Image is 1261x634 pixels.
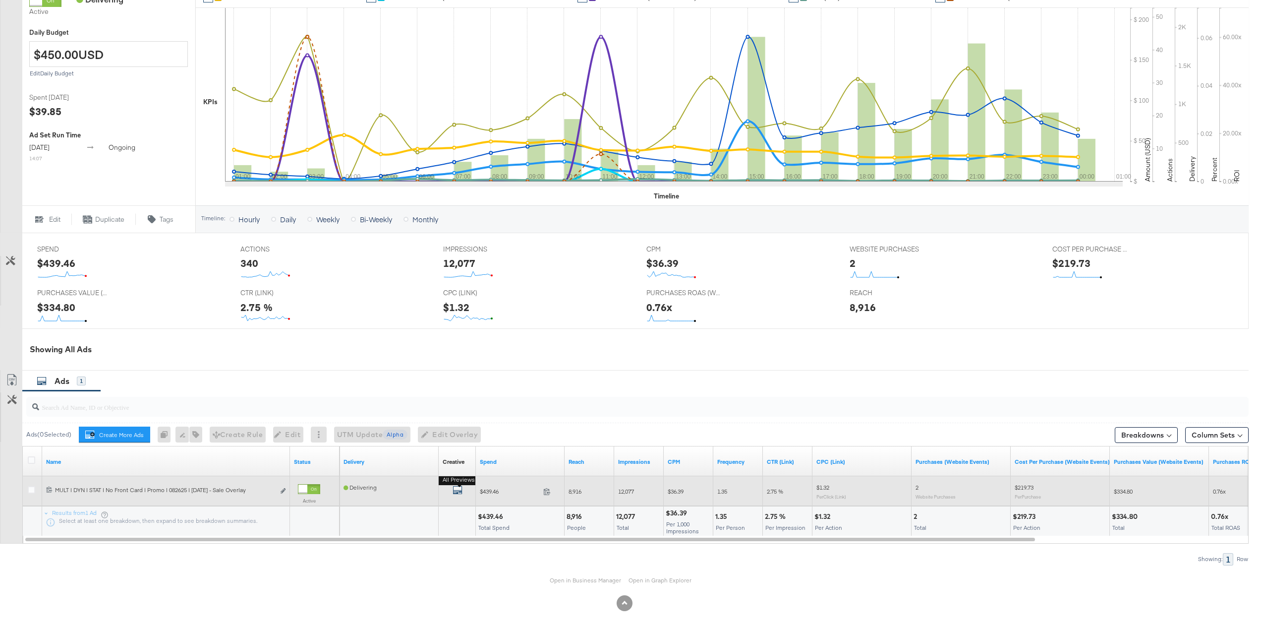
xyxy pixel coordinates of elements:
[646,288,721,298] span: PURCHASES ROAS (WEBSITE EVENTS)
[240,256,258,270] div: 340
[158,427,175,443] div: 0
[29,130,188,140] div: Ad Set Run Time
[814,512,833,521] div: $1.32
[816,484,829,491] span: $1.32
[916,484,918,491] span: 2
[617,524,629,531] span: Total
[480,458,561,466] a: The total amount spent to date.
[1115,427,1178,443] button: Breakdowns
[480,488,539,495] span: $439.46
[443,458,464,466] a: Shows the creative associated with your ad.
[71,213,136,225] button: Duplicate
[767,488,783,495] span: 2.75 %
[201,215,226,222] div: Timeline:
[666,508,690,518] div: $36.39
[717,488,727,495] span: 1.35
[412,214,438,224] span: Monthly
[850,288,924,298] span: REACH
[344,458,435,466] a: Reflects the ability of your Ad to achieve delivery.
[55,376,69,386] span: Ads
[1232,170,1241,182] text: ROI
[360,214,392,224] span: Bi-Weekly
[316,214,340,224] span: Weekly
[550,576,621,584] a: Open in Business Manager
[1112,524,1125,531] span: Total
[1015,494,1041,500] sub: Per Purchase
[668,458,709,466] a: The average cost you've paid to have 1,000 impressions of your ad.
[443,300,469,315] div: $1.32
[55,486,275,494] div: MULT | DYN | STAT | No Front Card | Promo | 082625 | [DATE] - Sale Overlay
[443,458,464,466] div: Creative
[26,430,71,439] div: Ads ( 0 Selected)
[654,191,679,201] div: Timeline
[1211,512,1231,521] div: 0.76x
[816,494,846,500] sub: Per Click (Link)
[478,512,506,521] div: $439.46
[238,214,260,224] span: Hourly
[816,458,908,466] a: The average cost for each link click you've received from your ad.
[79,427,150,443] button: Create More Ads
[37,300,75,315] div: $334.80
[1114,458,1205,466] a: The total value of the purchase actions tracked by your Custom Audience pixel on your website aft...
[77,377,86,385] div: 1
[850,245,924,254] span: WEBSITE PURCHASES
[1052,245,1127,254] span: COST PER PURCHASE (WEBSITE EVENTS)
[478,524,510,531] span: Total Spend
[1213,488,1226,495] span: 0.76x
[765,512,789,521] div: 2.75 %
[37,245,112,254] span: SPEND
[916,494,956,500] sub: Website Purchases
[1052,256,1090,270] div: $219.73
[1198,556,1223,563] div: Showing:
[569,458,610,466] a: The number of people your ad was served to.
[1112,512,1141,521] div: $334.80
[850,256,856,270] div: 2
[914,512,920,521] div: 2
[1015,458,1110,466] a: The average cost for each purchase tracked by your Custom Audience pixel on your website after pe...
[160,215,173,224] span: Tags
[29,7,61,16] label: Active
[22,213,71,225] button: Edit
[37,288,112,298] span: PURCHASES VALUE (WEBSITE EVENTS)
[668,488,684,495] span: $36.39
[1015,484,1033,491] span: $219.73
[294,458,336,466] a: Shows the current state of your Ad.
[136,213,185,225] button: Tags
[715,512,730,521] div: 1.35
[298,498,320,504] label: Active
[1188,156,1197,182] text: Delivery
[37,256,75,270] div: $439.46
[109,143,135,152] span: ongoing
[646,245,721,254] span: CPM
[765,524,805,531] span: Per Impression
[30,344,1249,355] div: Showing All Ads
[567,524,586,531] span: People
[29,155,42,162] sub: 14:07
[1114,488,1133,495] span: $334.80
[1143,138,1152,182] text: Amount (USD)
[646,256,679,270] div: $36.39
[815,524,842,531] span: Per Action
[95,215,124,224] span: Duplicate
[29,28,188,37] label: Daily Budget
[646,300,672,315] div: 0.76x
[443,245,517,254] span: IMPRESSIONS
[567,512,585,521] div: 8,916
[46,458,286,466] a: Ad Name.
[49,215,60,224] span: Edit
[1013,524,1040,531] span: Per Action
[443,288,517,298] span: CPC (LINK)
[916,458,1007,466] a: The number of times a purchase was made tracked by your Custom Audience pixel on your website aft...
[344,484,377,491] span: Delivering
[569,488,581,495] span: 8,916
[850,300,876,315] div: 8,916
[280,214,296,224] span: Daily
[629,576,691,584] a: Open in Graph Explorer
[1223,553,1233,566] div: 1
[1013,512,1038,521] div: $219.73
[29,70,188,77] div: Edit Daily Budget
[443,256,475,270] div: 12,077
[1211,524,1240,531] span: Total ROAS
[1165,158,1174,182] text: Actions
[203,97,218,107] div: KPIs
